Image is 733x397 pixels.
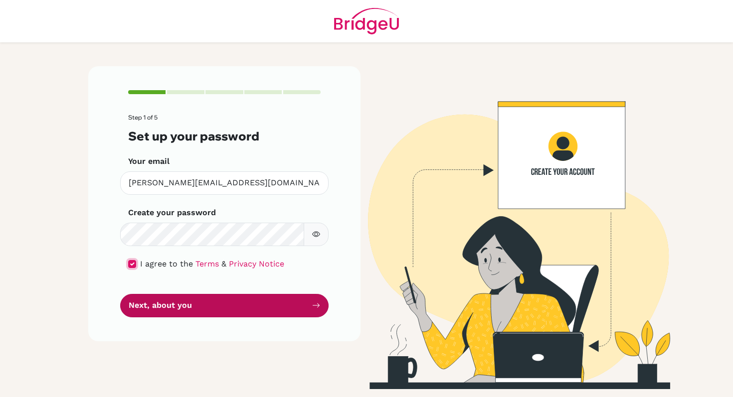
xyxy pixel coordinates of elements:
[128,207,216,219] label: Create your password
[128,155,170,167] label: Your email
[128,114,158,121] span: Step 1 of 5
[128,129,321,143] h3: Set up your password
[195,259,219,268] a: Terms
[120,294,329,317] button: Next, about you
[229,259,284,268] a: Privacy Notice
[140,259,193,268] span: I agree to the
[221,259,226,268] span: &
[120,171,329,195] input: Insert your email*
